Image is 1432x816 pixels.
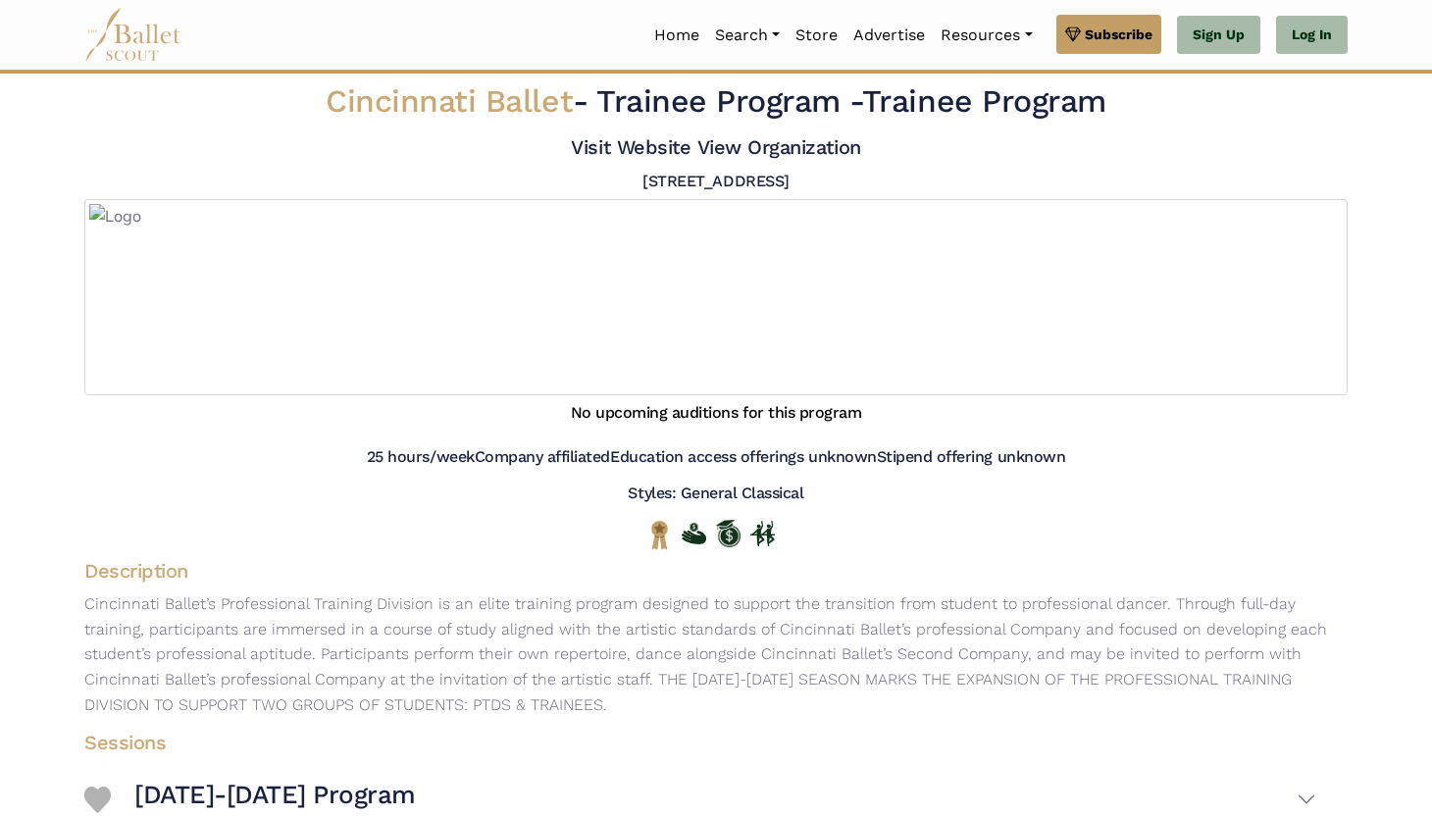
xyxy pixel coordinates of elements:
[69,558,1363,584] h4: Description
[134,779,416,812] h3: [DATE]-[DATE] Program
[596,82,862,120] span: Trainee Program -
[69,591,1363,717] p: Cincinnati Ballet’s Professional Training Division is an elite training program designed to suppo...
[1056,15,1161,54] a: Subscribe
[707,15,788,56] a: Search
[84,787,111,813] img: Heart
[845,15,933,56] a: Advertise
[646,15,707,56] a: Home
[1276,16,1348,55] a: Log In
[610,447,877,468] h5: Education access offerings unknown
[716,520,741,547] img: Offers Scholarship
[326,82,573,120] span: Cincinnati Ballet
[69,730,1332,755] h4: Sessions
[628,484,803,504] h5: Styles: General Classical
[1085,24,1152,45] span: Subscribe
[475,447,610,468] h5: Company affiliated
[571,403,862,424] h5: No upcoming auditions for this program
[192,81,1240,123] h2: - Trainee Program
[1065,24,1081,45] img: gem.svg
[571,135,690,159] a: Visit Website
[367,447,475,468] h5: 25 hours/week
[750,521,775,546] img: In Person
[877,447,1065,468] h5: Stipend offering unknown
[84,199,1348,395] img: Logo
[642,172,789,192] h5: [STREET_ADDRESS]
[697,135,861,159] a: View Organization
[933,15,1040,56] a: Resources
[682,523,706,544] img: Offers Financial Aid
[1177,16,1260,55] a: Sign Up
[788,15,845,56] a: Store
[647,520,672,550] img: National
